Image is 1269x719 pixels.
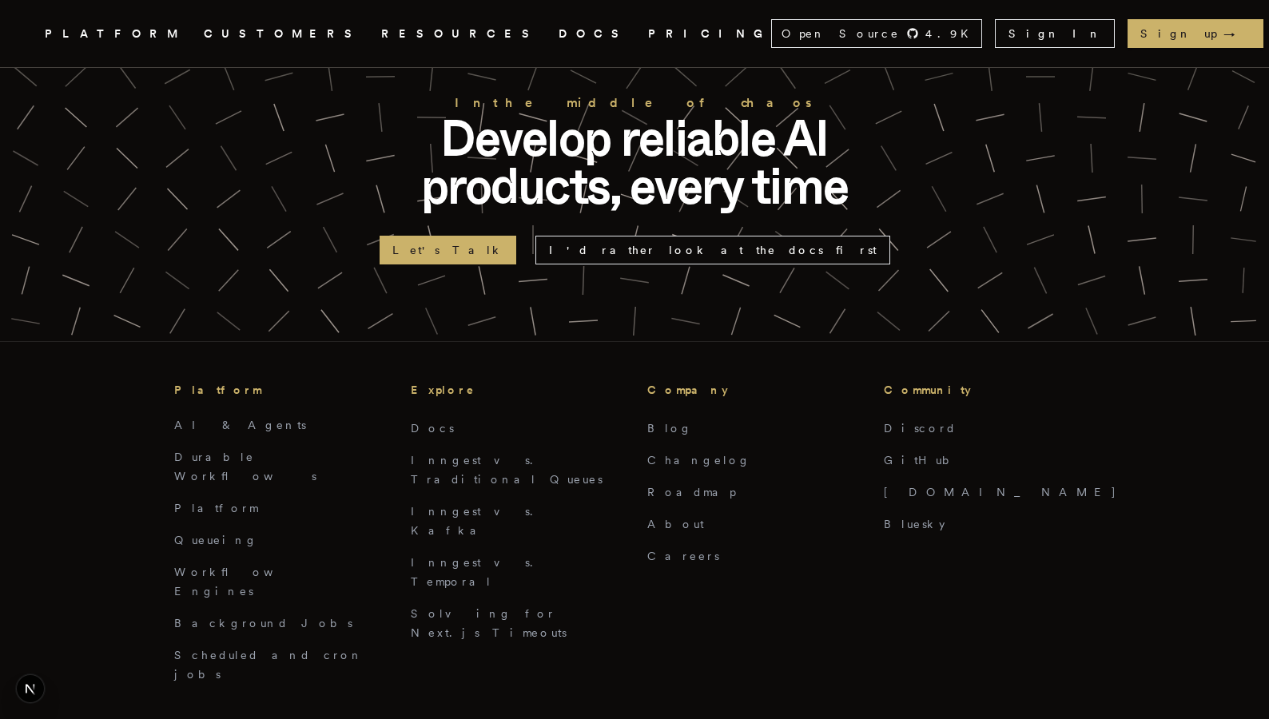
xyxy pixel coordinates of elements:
[884,486,1117,499] a: [DOMAIN_NAME]
[647,454,751,467] a: Changelog
[647,422,693,435] a: Blog
[647,550,719,562] a: Careers
[782,26,900,42] span: Open Source
[174,451,316,483] a: Durable Workflows
[204,24,362,44] a: CUSTOMERS
[174,534,258,546] a: Queueing
[379,92,890,114] h2: In the middle of chaos
[1223,26,1251,42] span: →
[45,24,185,44] button: PLATFORM
[411,422,454,435] a: Docs
[884,454,960,467] a: GitHub
[884,422,957,435] a: Discord
[174,380,385,399] h3: Platform
[647,486,736,499] a: Roadmap
[559,24,629,44] a: DOCS
[535,236,890,264] a: I'd rather look at the docs first
[884,380,1095,399] h3: Community
[411,380,622,399] h3: Explore
[411,607,567,639] a: Solving for Next.js Timeouts
[381,24,539,44] button: RESOURCES
[884,518,945,530] a: Bluesky
[647,380,858,399] h3: Company
[411,454,603,486] a: Inngest vs. Traditional Queues
[174,566,312,598] a: Workflow Engines
[174,649,364,681] a: Scheduled and cron jobs
[174,502,258,514] a: Platform
[174,617,352,630] a: Background Jobs
[648,24,771,44] a: PRICING
[379,114,890,210] p: Develop reliable AI products, every time
[925,26,978,42] span: 4.9 K
[411,505,543,537] a: Inngest vs. Kafka
[411,556,543,588] a: Inngest vs. Temporal
[1128,19,1263,48] a: Sign up
[380,236,516,264] a: Let's Talk
[995,19,1115,48] a: Sign In
[647,518,704,530] a: About
[174,419,306,431] a: AI & Agents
